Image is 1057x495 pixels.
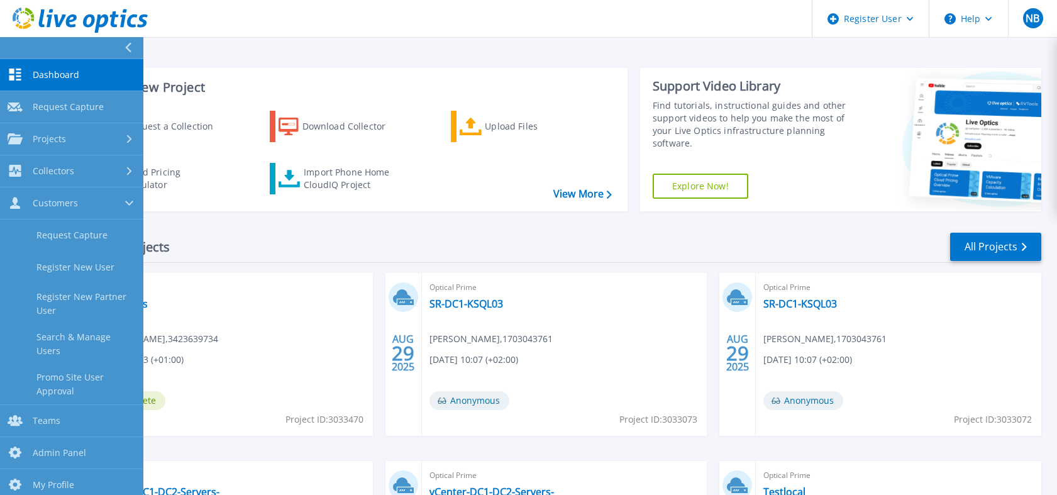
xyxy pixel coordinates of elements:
span: Project ID: 3033073 [619,413,697,426]
div: Cloud Pricing Calculator [123,166,224,191]
a: All Projects [950,233,1041,261]
a: SR-DC1-KSQL03 [429,298,503,310]
span: Project ID: 3033470 [285,413,363,426]
span: 29 [392,348,414,359]
div: Import Phone Home CloudIQ Project [304,166,402,191]
span: Project ID: 3033072 [954,413,1032,426]
span: [DATE] 10:07 (+02:00) [763,353,852,367]
span: Customers [33,197,78,209]
span: Optical Prime [763,281,1034,294]
a: SR-DC1-KSQL03 [763,298,837,310]
span: [PERSON_NAME] , 1703043761 [429,332,553,346]
a: Request a Collection [89,111,230,142]
span: [PERSON_NAME] , 1703043761 [763,332,887,346]
a: Download Collector [270,111,410,142]
span: Optical Prime [95,469,365,482]
span: Optical Prime [429,281,700,294]
span: Dashboard [33,69,79,81]
div: Find tutorials, instructional guides and other support videos to help you make the most of your L... [653,99,856,150]
div: AUG 2025 [391,330,415,376]
span: Projects [33,133,66,145]
span: Admin Panel [33,447,86,459]
a: Cloud Pricing Calculator [89,163,230,194]
span: Optical Prime [763,469,1034,482]
span: Anonymous [429,391,509,410]
span: NB [1026,13,1039,23]
span: Optical Prime [429,469,700,482]
div: AUG 2025 [726,330,750,376]
span: Teams [33,415,60,426]
span: Optical Prime [95,281,365,294]
span: [DATE] 10:07 (+02:00) [429,353,518,367]
a: View More [553,188,612,200]
span: Request Capture [33,101,104,113]
div: Upload Files [485,114,585,139]
span: Collectors [33,165,74,177]
span: [PERSON_NAME] , 3423639734 [95,332,218,346]
a: Upload Files [451,111,591,142]
div: Download Collector [302,114,403,139]
span: 29 [726,348,749,359]
span: Anonymous [763,391,843,410]
span: My Profile [33,479,74,491]
div: Request a Collection [125,114,226,139]
h3: Start a New Project [89,81,611,94]
div: Support Video Library [653,78,856,94]
a: Explore Now! [653,174,748,199]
